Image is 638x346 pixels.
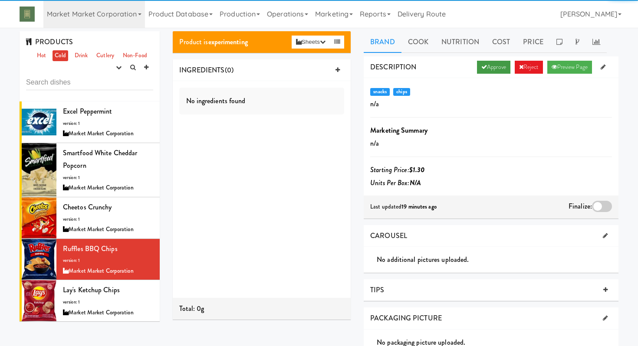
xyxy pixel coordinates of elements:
div: No additional pictures uploaded. [377,253,618,266]
li: Cheetos Crunchyversion: 1Market Market Corporation [20,197,160,239]
span: Total: 0g [179,304,204,313]
span: snacks [370,88,390,96]
span: Lay's Ketchup Chips [63,285,120,295]
span: version: 1 [63,257,80,264]
span: DESCRIPTION [370,62,416,72]
b: 19 minutes ago [401,202,436,211]
span: Excel Peppermint [63,106,112,116]
button: Sheets [292,36,330,49]
span: chips [393,88,410,96]
i: Units Per Box: [370,178,421,188]
li: Smartfood White Cheddar Popcornversion: 1Market Market Corporation [20,143,160,197]
span: Finalize: [569,201,592,211]
span: (0) [225,65,233,75]
span: PRODUCTS [26,37,73,47]
a: Cutlery [94,50,116,61]
div: Market Market Corporation [63,183,153,193]
i: Starting Price: [370,165,424,175]
a: Cook [401,31,435,53]
li: Ruffles BBQ Chipsversion: 1Market Market Corporation [20,239,160,281]
img: Micromart [20,7,35,22]
span: TIPS [370,285,384,295]
span: version: 1 [63,216,80,222]
b: N/A [410,178,421,188]
b: Marketing Summary [370,125,428,135]
span: CAROUSEL [370,231,407,241]
span: Smartfood White Cheddar Popcorn [63,148,137,171]
div: Market Market Corporation [63,307,153,318]
a: Cold [53,50,68,61]
input: Search dishes [26,74,153,90]
a: Non-Food [121,50,149,61]
span: version: 1 [63,174,80,181]
div: Market Market Corporation [63,128,153,139]
span: version: 1 [63,120,80,127]
span: Product is [179,37,248,47]
b: experimenting [208,37,248,47]
a: Preview Page [547,61,592,74]
p: n/a [370,98,612,111]
li: Excel Peppermintversion: 1Market Market Corporation [20,101,160,143]
a: Cost [486,31,516,53]
div: Market Market Corporation [63,224,153,235]
a: Approve [477,61,510,74]
span: PACKAGING PICTURE [370,313,442,323]
a: Nutrition [435,31,486,53]
a: Price [516,31,550,53]
span: Last updated [370,202,437,211]
li: Lay's Ketchup Chipsversion: 1Market Market Corporation [20,280,160,321]
div: No ingredients found [179,88,345,114]
div: Market Market Corporation [63,266,153,277]
a: Brand [364,31,401,53]
a: Drink [72,50,90,61]
a: Hot [35,50,48,61]
b: $1.30 [409,165,425,175]
a: Reject [515,61,543,74]
p: n/a [370,137,612,150]
span: Cheetos Crunchy [63,202,112,212]
span: version: 1 [63,299,80,305]
span: Ruffles BBQ Chips [63,244,118,254]
span: INGREDIENTS [179,65,225,75]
